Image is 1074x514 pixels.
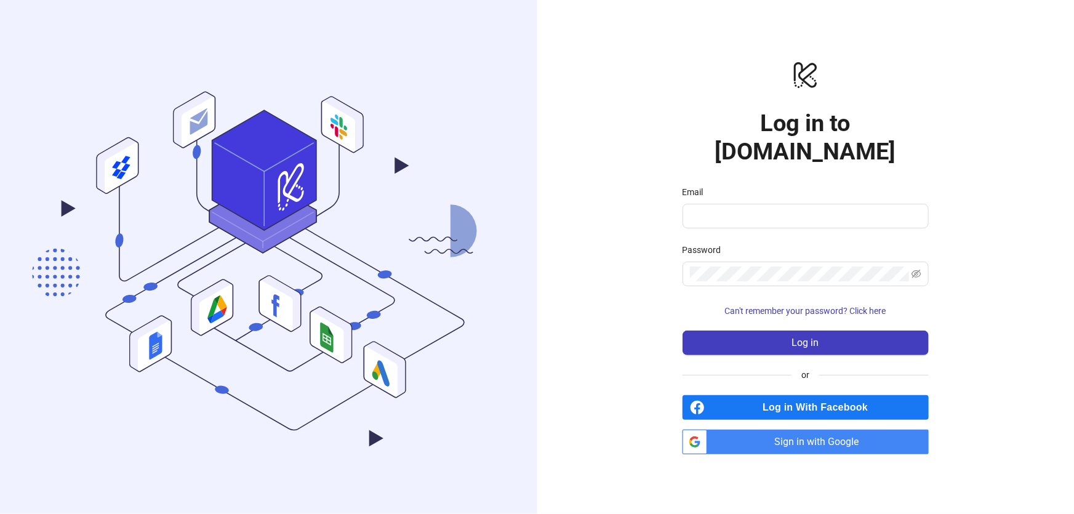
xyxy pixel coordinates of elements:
h1: Log in to [DOMAIN_NAME] [683,109,929,166]
a: Sign in with Google [683,430,929,454]
span: or [791,368,819,382]
label: Email [683,185,711,199]
label: Password [683,243,729,257]
button: Log in [683,331,929,355]
span: Log in With Facebook [710,395,929,420]
input: Password [690,267,909,281]
a: Log in With Facebook [683,395,929,420]
button: Can't remember your password? Click here [683,301,929,321]
span: Sign in with Google [712,430,929,454]
span: Log in [792,337,819,348]
span: Can't remember your password? Click here [725,306,886,316]
span: eye-invisible [912,269,921,279]
input: Email [690,209,919,223]
a: Can't remember your password? Click here [683,306,929,316]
